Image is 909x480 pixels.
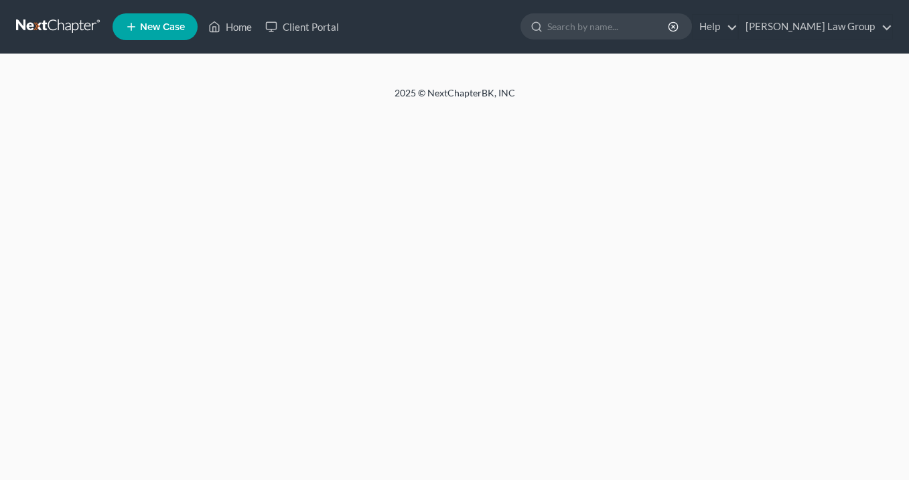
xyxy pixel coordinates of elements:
[693,15,738,39] a: Help
[202,15,259,39] a: Home
[73,86,837,110] div: 2025 © NextChapterBK, INC
[259,15,346,39] a: Client Portal
[547,14,670,39] input: Search by name...
[739,15,892,39] a: [PERSON_NAME] Law Group
[140,22,185,32] span: New Case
